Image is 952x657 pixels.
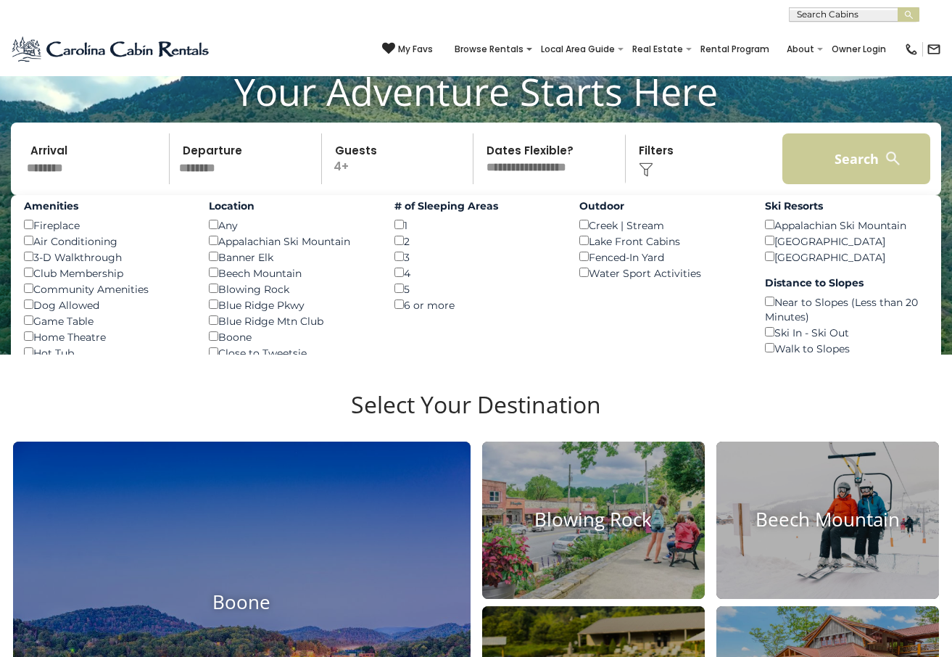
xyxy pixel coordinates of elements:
[326,133,473,184] p: 4+
[579,233,742,249] div: Lake Front Cabins
[884,149,902,168] img: search-regular-white.png
[779,39,821,59] a: About
[11,391,941,442] h3: Select Your Destination
[24,265,187,281] div: Club Membership
[209,199,372,213] label: Location
[447,39,531,59] a: Browse Rentals
[579,199,742,213] label: Outdoor
[11,35,212,64] img: Blue-2.png
[209,281,372,297] div: Blowing Rock
[209,249,372,265] div: Banner Elk
[782,133,930,184] button: Search
[639,162,653,177] img: filter--v1.png
[927,42,941,57] img: mail-regular-black.png
[24,297,187,313] div: Dog Allowed
[716,509,939,532] h4: Beech Mountain
[534,39,622,59] a: Local Area Guide
[579,217,742,233] div: Creek | Stream
[579,265,742,281] div: Water Sport Activities
[11,69,941,114] h1: Your Adventure Starts Here
[209,297,372,313] div: Blue Ridge Pkwy
[394,297,558,313] div: 6 or more
[394,233,558,249] div: 2
[625,39,690,59] a: Real Estate
[209,265,372,281] div: Beech Mountain
[13,591,471,613] h4: Boone
[24,233,187,249] div: Air Conditioning
[24,217,187,233] div: Fireplace
[765,294,928,324] div: Near to Slopes (Less than 20 Minutes)
[579,249,742,265] div: Fenced-In Yard
[209,233,372,249] div: Appalachian Ski Mountain
[394,199,558,213] label: # of Sleeping Areas
[24,328,187,344] div: Home Theatre
[904,42,919,57] img: phone-regular-black.png
[382,42,433,57] a: My Favs
[24,313,187,328] div: Game Table
[24,344,187,360] div: Hot Tub
[765,276,928,290] label: Distance to Slopes
[482,509,705,532] h4: Blowing Rock
[394,249,558,265] div: 3
[394,217,558,233] div: 1
[24,281,187,297] div: Community Amenities
[209,344,372,360] div: Close to Tweetsie
[765,340,928,356] div: Walk to Slopes
[398,43,433,56] span: My Favs
[765,324,928,340] div: Ski In - Ski Out
[716,442,939,599] a: Beech Mountain
[394,265,558,281] div: 4
[765,233,928,249] div: [GEOGRAPHIC_DATA]
[209,313,372,328] div: Blue Ridge Mtn Club
[765,217,928,233] div: Appalachian Ski Mountain
[24,249,187,265] div: 3-D Walkthrough
[24,199,187,213] label: Amenities
[693,39,777,59] a: Rental Program
[765,199,928,213] label: Ski Resorts
[394,281,558,297] div: 5
[824,39,893,59] a: Owner Login
[482,442,705,599] a: Blowing Rock
[209,217,372,233] div: Any
[209,328,372,344] div: Boone
[765,249,928,265] div: [GEOGRAPHIC_DATA]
